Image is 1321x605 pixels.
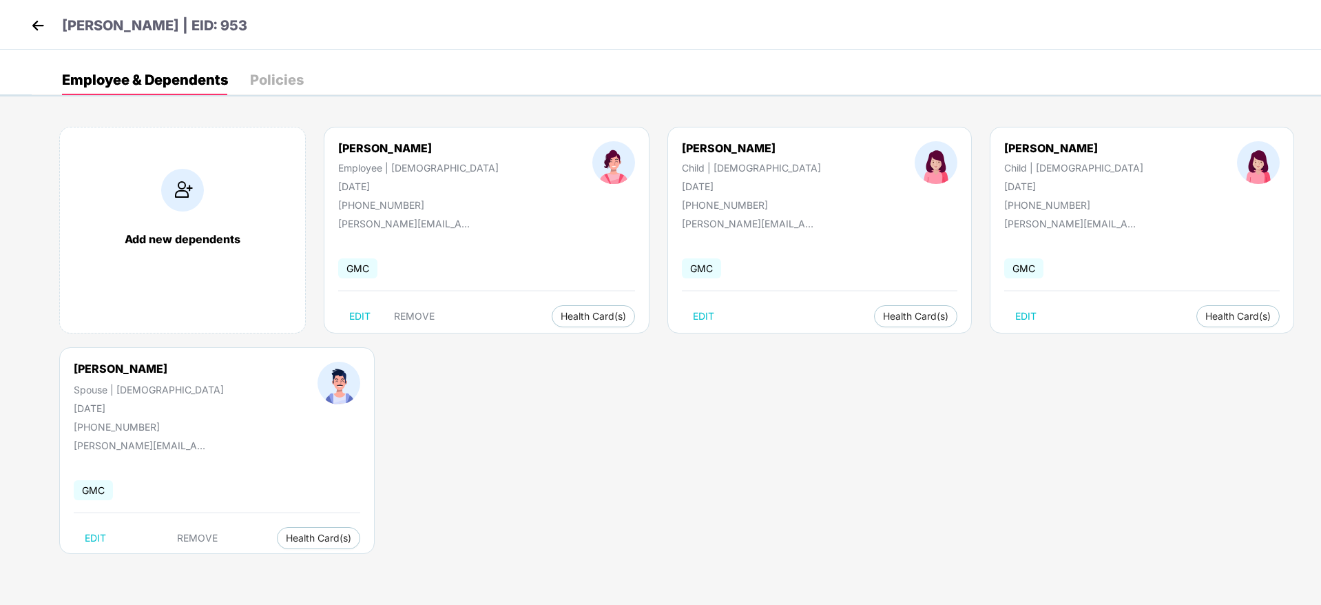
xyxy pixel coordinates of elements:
span: Health Card(s) [286,535,351,542]
div: [PERSON_NAME] [74,362,167,376]
span: Health Card(s) [883,313,948,320]
div: [DATE] [74,402,224,414]
span: EDIT [693,311,714,322]
img: back [28,15,48,36]
button: EDIT [338,305,382,327]
div: [PHONE_NUMBER] [682,199,821,211]
div: [DATE] [682,181,821,192]
div: [PHONE_NUMBER] [338,199,499,211]
div: [DATE] [338,181,499,192]
button: EDIT [1004,305,1048,327]
p: [PERSON_NAME] | EID: 953 [62,15,247,37]
span: REMOVE [177,533,218,544]
div: Child | [DEMOGRAPHIC_DATA] [682,162,821,174]
span: EDIT [1015,311,1037,322]
div: [PERSON_NAME][EMAIL_ADDRESS][PERSON_NAME][DOMAIN_NAME] [74,440,211,451]
div: Employee & Dependents [62,73,228,87]
div: [PERSON_NAME] [682,141,821,155]
span: GMC [682,258,721,278]
button: EDIT [74,527,117,549]
span: Health Card(s) [561,313,626,320]
button: REMOVE [166,527,229,549]
div: Policies [250,73,304,87]
span: GMC [74,480,113,500]
span: REMOVE [394,311,435,322]
img: profileImage [592,141,635,184]
button: REMOVE [383,305,446,327]
div: Employee | [DEMOGRAPHIC_DATA] [338,162,499,174]
div: [PERSON_NAME][EMAIL_ADDRESS][PERSON_NAME][DOMAIN_NAME] [682,218,820,229]
span: Health Card(s) [1205,313,1271,320]
div: Child | [DEMOGRAPHIC_DATA] [1004,162,1143,174]
img: profileImage [1237,141,1280,184]
span: GMC [1004,258,1043,278]
button: Health Card(s) [874,305,957,327]
img: profileImage [915,141,957,184]
div: Spouse | [DEMOGRAPHIC_DATA] [74,384,224,396]
span: EDIT [85,533,106,544]
img: addIcon [161,169,204,212]
img: profileImage [318,362,360,404]
div: Add new dependents [74,232,291,246]
div: [PERSON_NAME] [1004,141,1143,155]
span: GMC [338,258,377,278]
div: [PERSON_NAME] [338,141,499,155]
div: [PERSON_NAME][EMAIL_ADDRESS][PERSON_NAME][DOMAIN_NAME] [1004,218,1142,229]
button: Health Card(s) [1196,305,1280,327]
div: [PHONE_NUMBER] [1004,199,1143,211]
div: [PERSON_NAME][EMAIL_ADDRESS][PERSON_NAME][DOMAIN_NAME] [338,218,476,229]
span: EDIT [349,311,371,322]
button: Health Card(s) [552,305,635,327]
div: [PHONE_NUMBER] [74,421,224,433]
div: [DATE] [1004,181,1143,192]
button: EDIT [682,305,725,327]
button: Health Card(s) [277,527,360,549]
